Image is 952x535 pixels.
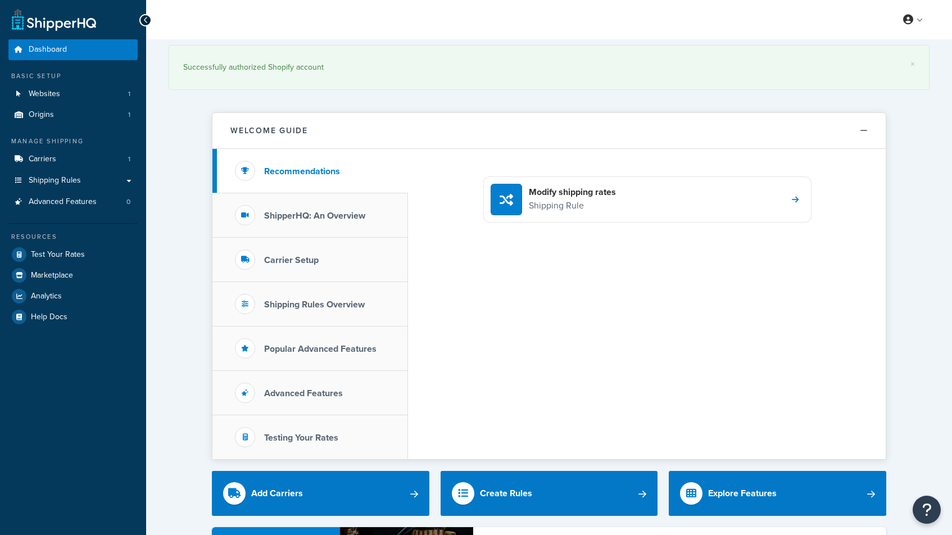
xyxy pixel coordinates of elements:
span: 1 [128,89,130,99]
span: 1 [128,110,130,120]
li: Origins [8,105,138,125]
div: Add Carriers [251,486,303,501]
button: Welcome Guide [212,113,886,149]
a: Websites1 [8,84,138,105]
a: Shipping Rules [8,170,138,191]
li: Carriers [8,149,138,170]
a: Help Docs [8,307,138,327]
span: Shipping Rules [29,176,81,185]
span: Advanced Features [29,197,97,207]
a: Add Carriers [212,471,429,516]
div: Basic Setup [8,71,138,81]
div: Manage Shipping [8,137,138,146]
a: Advanced Features0 [8,192,138,212]
h3: Shipping Rules Overview [264,300,365,310]
span: Help Docs [31,312,67,322]
span: Analytics [31,292,62,301]
button: Open Resource Center [913,496,941,524]
a: Create Rules [441,471,658,516]
span: Carriers [29,155,56,164]
div: Create Rules [480,486,532,501]
h3: Advanced Features [264,388,343,398]
h3: Popular Advanced Features [264,344,377,354]
a: × [910,60,915,69]
h3: Carrier Setup [264,255,319,265]
h2: Welcome Guide [230,126,308,135]
p: Shipping Rule [529,198,616,213]
a: Dashboard [8,39,138,60]
div: Successfully authorized Shopify account [183,60,915,75]
a: Analytics [8,286,138,306]
li: Advanced Features [8,192,138,212]
a: Origins1 [8,105,138,125]
a: Explore Features [669,471,886,516]
span: Dashboard [29,45,67,55]
a: Marketplace [8,265,138,285]
h3: Testing Your Rates [264,433,338,443]
h3: Recommendations [264,166,340,176]
span: Origins [29,110,54,120]
li: Websites [8,84,138,105]
span: 1 [128,155,130,164]
span: Test Your Rates [31,250,85,260]
span: Marketplace [31,271,73,280]
a: Carriers1 [8,149,138,170]
div: Explore Features [708,486,777,501]
h3: ShipperHQ: An Overview [264,211,365,221]
a: Test Your Rates [8,244,138,265]
div: Resources [8,232,138,242]
h4: Modify shipping rates [529,186,616,198]
span: Websites [29,89,60,99]
span: 0 [126,197,130,207]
